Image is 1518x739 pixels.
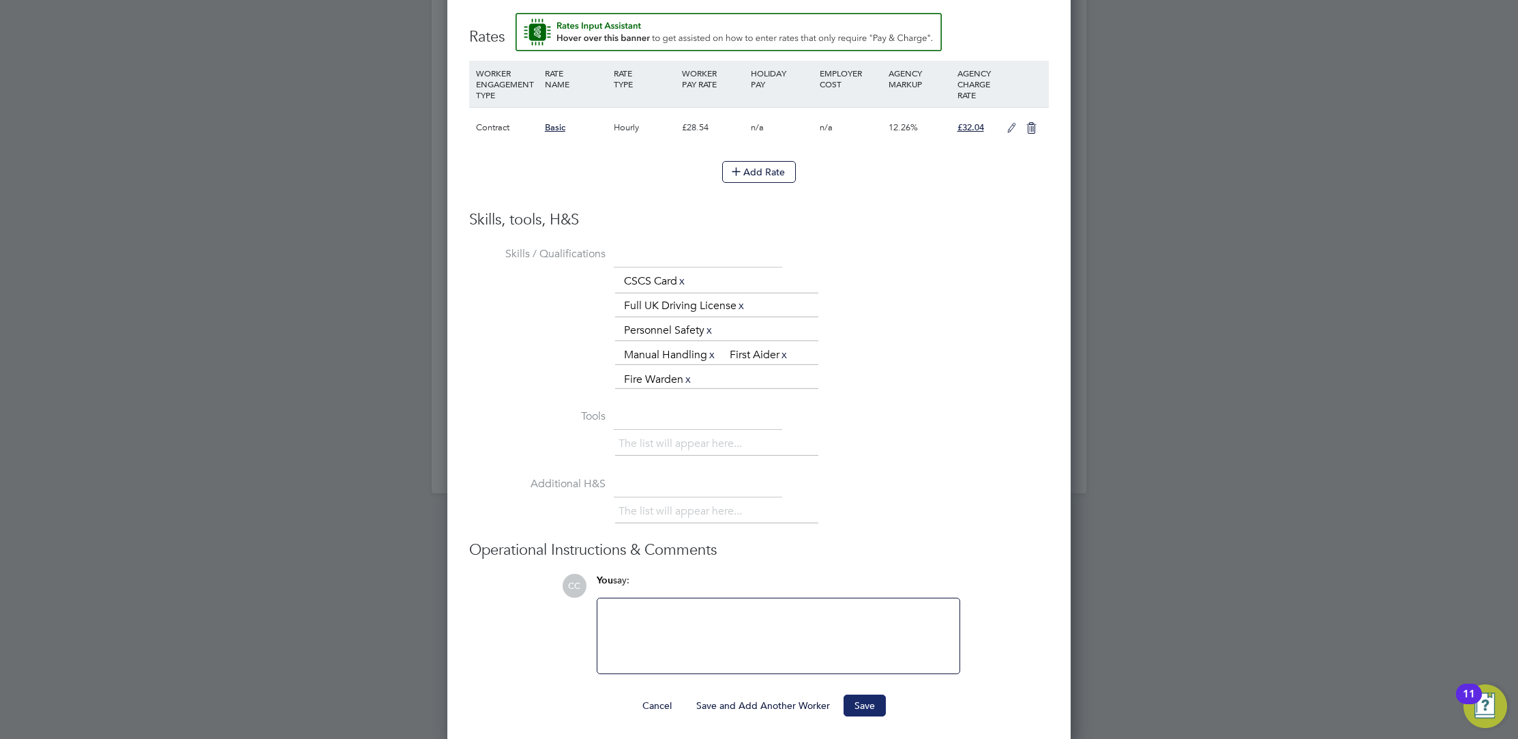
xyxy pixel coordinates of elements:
[516,13,942,51] button: Rate Assistant
[563,574,586,598] span: CC
[679,108,747,147] div: £28.54
[683,371,693,388] a: x
[707,346,717,364] a: x
[619,321,719,340] li: Personnel Safety
[685,695,841,716] button: Save and Add Another Worker
[619,272,692,291] li: CSCS Card
[722,161,796,183] button: Add Rate
[954,61,1000,107] div: AGENCY CHARGE RATE
[724,346,794,364] li: First Aider
[469,13,1049,47] h3: Rates
[736,297,746,315] a: x
[820,121,833,133] span: n/a
[545,121,565,133] span: Basic
[469,409,606,424] label: Tools
[619,297,751,315] li: Full UK Driving License
[1463,684,1507,728] button: Open Resource Center, 11 new notifications
[679,61,747,96] div: WORKER PAY RATE
[751,121,764,133] span: n/a
[473,61,541,107] div: WORKER ENGAGEMENT TYPE
[610,61,679,96] div: RATE TYPE
[469,477,606,491] label: Additional H&S
[469,540,1049,560] h3: Operational Instructions & Comments
[779,346,789,364] a: x
[619,371,698,389] li: Fire Warden
[597,575,613,586] span: You
[889,121,918,133] span: 12.26%
[619,435,747,453] li: The list will appear here...
[885,61,954,96] div: AGENCY MARKUP
[747,61,816,96] div: HOLIDAY PAY
[704,321,714,339] a: x
[473,108,541,147] div: Contract
[619,502,747,521] li: The list will appear here...
[619,346,722,364] li: Manual Handling
[957,121,984,133] span: £32.04
[610,108,679,147] div: Hourly
[541,61,610,96] div: RATE NAME
[1463,694,1475,712] div: 11
[631,695,683,716] button: Cancel
[597,574,960,598] div: say:
[816,61,885,96] div: EMPLOYER COST
[844,695,886,716] button: Save
[469,210,1049,230] h3: Skills, tools, H&S
[469,247,606,261] label: Skills / Qualifications
[677,272,687,290] a: x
